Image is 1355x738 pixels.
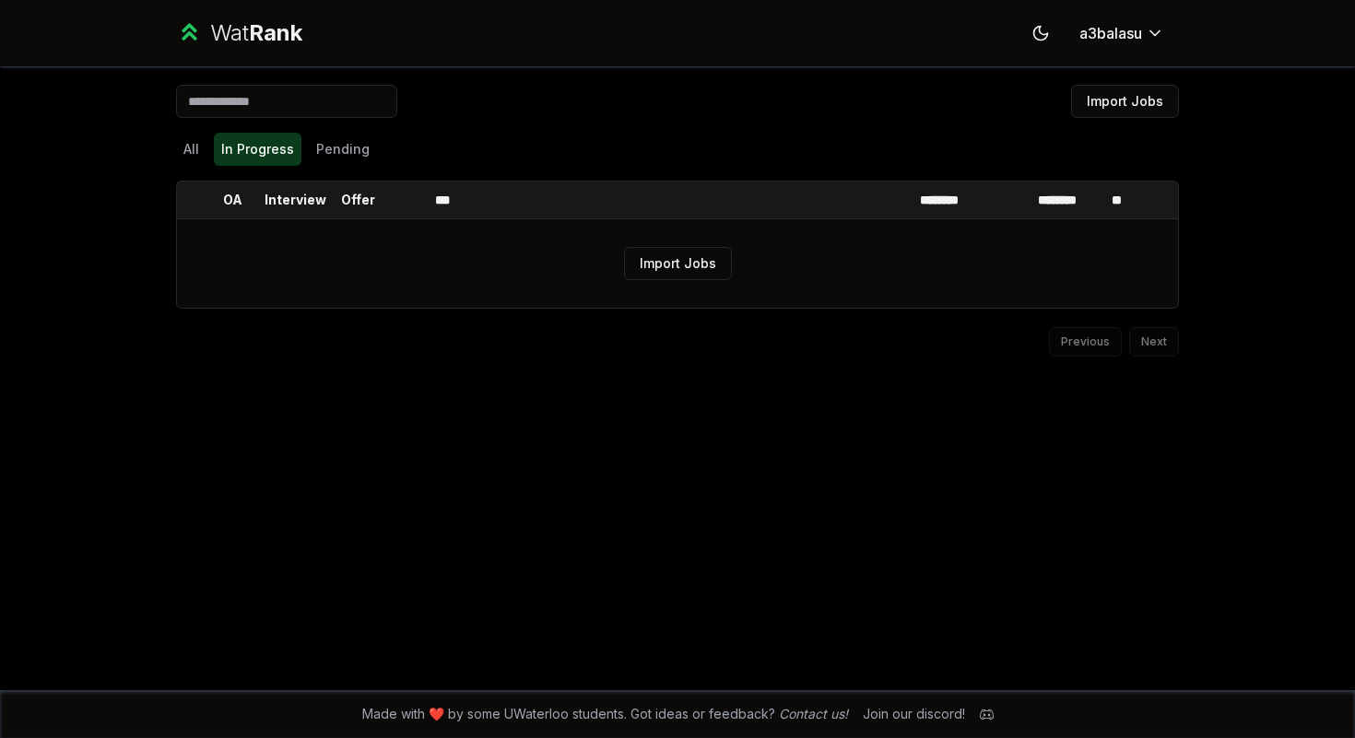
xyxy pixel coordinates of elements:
[863,705,965,723] div: Join our discord!
[1079,22,1142,44] span: a3balasu
[341,191,375,209] p: Offer
[249,19,302,46] span: Rank
[779,706,848,721] a: Contact us!
[176,133,206,166] button: All
[1065,17,1179,50] button: a3balasu
[176,18,302,48] a: WatRank
[210,18,302,48] div: Wat
[223,191,242,209] p: OA
[214,133,301,166] button: In Progress
[362,705,848,723] span: Made with ❤️ by some UWaterloo students. Got ideas or feedback?
[1071,85,1179,118] button: Import Jobs
[265,191,326,209] p: Interview
[309,133,377,166] button: Pending
[624,247,732,280] button: Import Jobs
